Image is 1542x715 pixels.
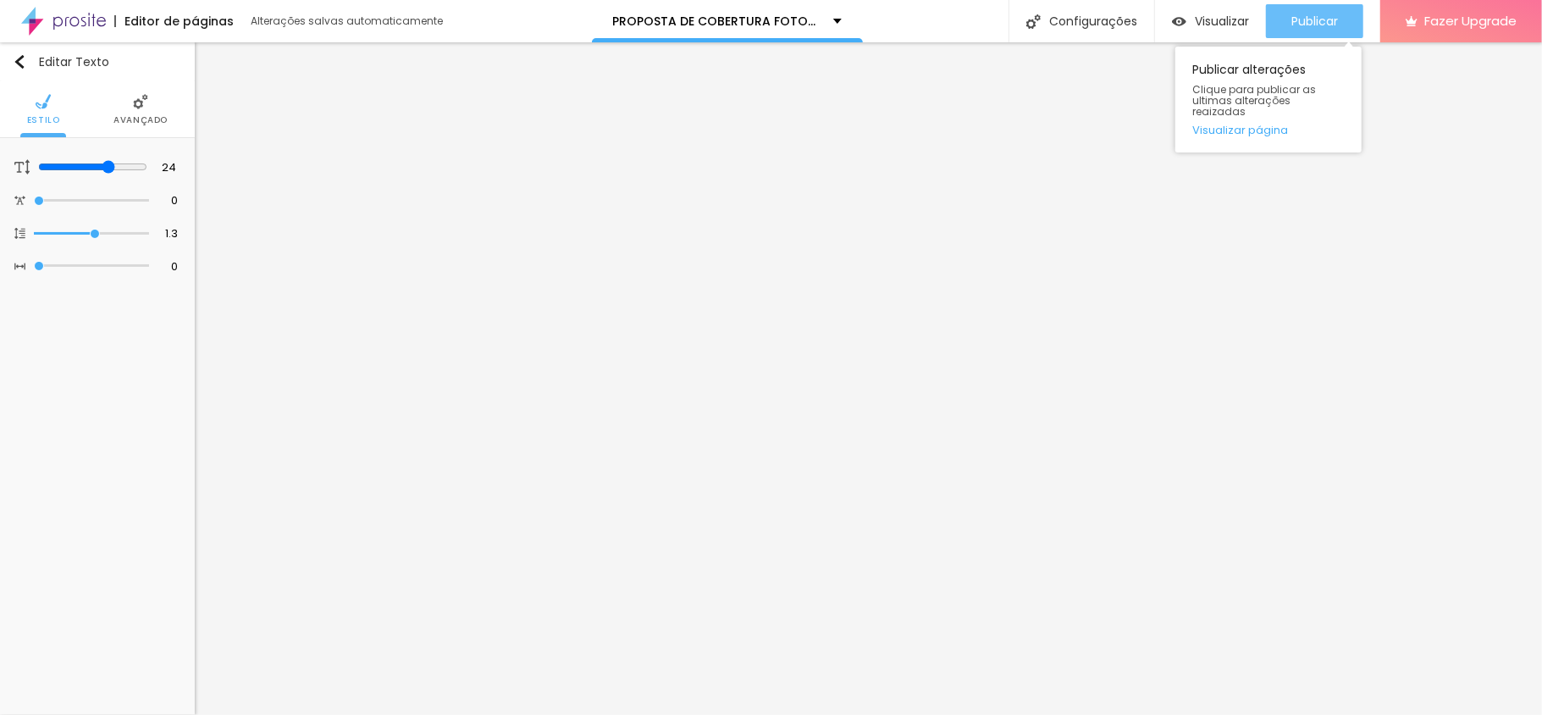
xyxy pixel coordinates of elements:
span: Avançado [113,116,168,125]
div: Editor de páginas [114,15,234,27]
img: Icone [14,228,25,239]
span: Visualizar [1195,14,1249,28]
img: view-1.svg [1172,14,1186,29]
div: Editar Texto [13,55,109,69]
p: PROPOSTA DE COBERTURA FOTOGRÁFICA DE ANIVERÁRIO. [613,15,821,27]
a: Visualizar página [1192,125,1345,136]
span: Fazer Upgrade [1424,14,1517,28]
img: Icone [36,94,51,109]
span: Clique para publicar as ultimas alterações reaizadas [1192,84,1345,118]
button: Publicar [1266,4,1363,38]
iframe: Editor [195,42,1542,715]
span: Publicar [1291,14,1338,28]
button: Visualizar [1155,4,1266,38]
span: Estilo [27,116,60,125]
img: Icone [133,94,148,109]
div: Alterações salvas automaticamente [251,16,445,26]
div: Publicar alterações [1175,47,1362,152]
img: Icone [14,159,30,175]
img: Icone [14,195,25,206]
img: Icone [14,261,25,272]
img: Icone [1026,14,1041,29]
img: Icone [13,55,26,69]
